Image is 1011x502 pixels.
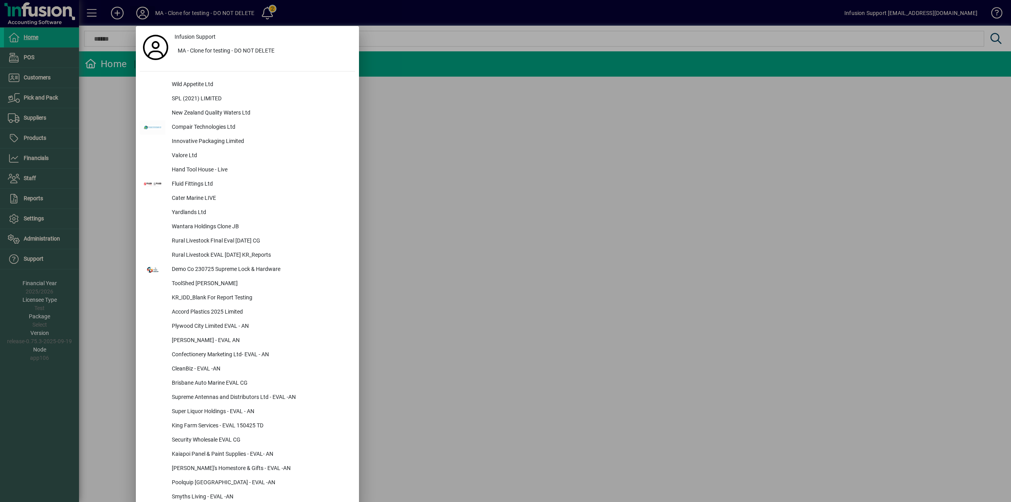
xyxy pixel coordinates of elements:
button: ToolShed [PERSON_NAME] [140,277,355,291]
div: ToolShed [PERSON_NAME] [165,277,355,291]
button: Security Wholesale EVAL CG [140,433,355,447]
div: Supreme Antennas and Distributors Ltd - EVAL -AN [165,391,355,405]
button: King Farm Services - EVAL 150425 TD [140,419,355,433]
button: Wild Appetite Ltd [140,78,355,92]
div: Poolquip [GEOGRAPHIC_DATA] - EVAL -AN [165,476,355,490]
div: Security Wholesale EVAL CG [165,433,355,447]
div: Valore Ltd [165,149,355,163]
div: Plywood City Limited EVAL - AN [165,320,355,334]
button: Wantara Holdings Clone JB [140,220,355,234]
div: Innovative Packaging Limited [165,135,355,149]
button: [PERSON_NAME]'s Homestore & Gifts - EVAL -AN [140,462,355,476]
div: Compair Technologies Ltd [165,120,355,135]
div: Demo Co 230725 Supreme Lock & Hardware [165,263,355,277]
button: Brisbane Auto Marine EVAL CG [140,376,355,391]
button: Innovative Packaging Limited [140,135,355,149]
button: Rural Livestock EVAL [DATE] KR_Reports [140,248,355,263]
div: Rural Livestock EVAL [DATE] KR_Reports [165,248,355,263]
a: Profile [140,40,171,55]
button: Fluid Fittings Ltd [140,177,355,192]
button: CleanBiz - EVAL -AN [140,362,355,376]
button: KR_IDD_Blank For Report Testing [140,291,355,305]
button: Compair Technologies Ltd [140,120,355,135]
a: Infusion Support [171,30,355,44]
div: Rural Livestock FInal Eval [DATE] CG [165,234,355,248]
button: Demo Co 230725 Supreme Lock & Hardware [140,263,355,277]
button: Hand Tool House - Live [140,163,355,177]
div: New Zealand Quality Waters Ltd [165,106,355,120]
div: Hand Tool House - Live [165,163,355,177]
div: Brisbane Auto Marine EVAL CG [165,376,355,391]
button: Kaiapoi Panel & Paint Supplies - EVAL- AN [140,447,355,462]
button: New Zealand Quality Waters Ltd [140,106,355,120]
button: [PERSON_NAME] - EVAL AN [140,334,355,348]
button: Confectionery Marketing Ltd- EVAL - AN [140,348,355,362]
div: Fluid Fittings Ltd [165,177,355,192]
button: SPL (2021) LIMITED [140,92,355,106]
button: Super Liquor Holdings - EVAL - AN [140,405,355,419]
div: Cater Marine LIVE [165,192,355,206]
button: Poolquip [GEOGRAPHIC_DATA] - EVAL -AN [140,476,355,490]
div: Wild Appetite Ltd [165,78,355,92]
div: SPL (2021) LIMITED [165,92,355,106]
div: Super Liquor Holdings - EVAL - AN [165,405,355,419]
div: Accord Plastics 2025 Limited [165,305,355,320]
div: Confectionery Marketing Ltd- EVAL - AN [165,348,355,362]
button: Yardlands Ltd [140,206,355,220]
button: Cater Marine LIVE [140,192,355,206]
button: Rural Livestock FInal Eval [DATE] CG [140,234,355,248]
button: Valore Ltd [140,149,355,163]
button: Accord Plastics 2025 Limited [140,305,355,320]
div: Yardlands Ltd [165,206,355,220]
button: Plywood City Limited EVAL - AN [140,320,355,334]
button: Supreme Antennas and Distributors Ltd - EVAL -AN [140,391,355,405]
span: Infusion Support [175,33,216,41]
div: Kaiapoi Panel & Paint Supplies - EVAL- AN [165,447,355,462]
div: [PERSON_NAME] - EVAL AN [165,334,355,348]
div: Wantara Holdings Clone JB [165,220,355,234]
div: KR_IDD_Blank For Report Testing [165,291,355,305]
div: CleanBiz - EVAL -AN [165,362,355,376]
div: [PERSON_NAME]'s Homestore & Gifts - EVAL -AN [165,462,355,476]
button: MA - Clone for testing - DO NOT DELETE [171,44,355,58]
div: King Farm Services - EVAL 150425 TD [165,419,355,433]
